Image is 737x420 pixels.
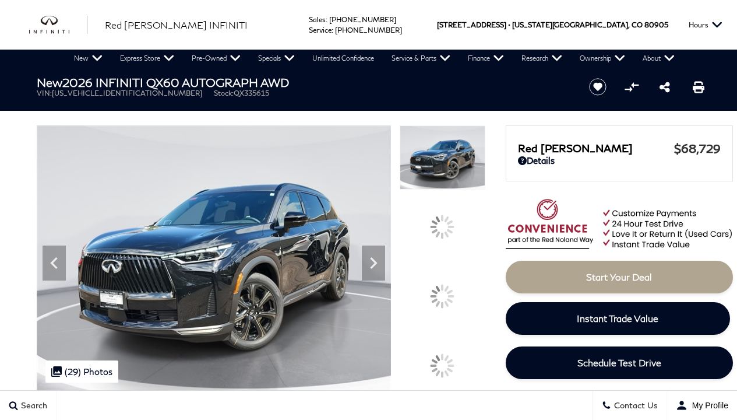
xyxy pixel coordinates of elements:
[400,125,485,190] img: New 2026 2T MNRL BLK INFINITI AUTOGRAPH AWD image 1
[105,19,248,30] span: Red [PERSON_NAME] INFINITI
[18,401,47,411] span: Search
[634,50,683,67] a: About
[577,313,658,324] span: Instant Trade Value
[332,26,333,34] span: :
[326,15,327,24] span: :
[234,89,269,97] span: QX335615
[513,50,571,67] a: Research
[29,16,87,34] img: INFINITI
[45,360,118,383] div: (29) Photos
[611,401,658,411] span: Contact Us
[37,76,570,89] h1: 2026 INFINITI QX60 AUTOGRAPH AWD
[37,75,62,89] strong: New
[623,78,640,96] button: Compare vehicle
[506,302,730,335] a: Instant Trade Value
[586,271,652,282] span: Start Your Deal
[506,346,733,379] a: Schedule Test Drive
[309,26,332,34] span: Service
[693,80,704,94] a: Print this New 2026 INFINITI QX60 AUTOGRAPH AWD
[105,18,248,32] a: Red [PERSON_NAME] INFINITI
[383,50,459,67] a: Service & Parts
[37,125,392,391] img: New 2026 2T MNRL BLK INFINITI AUTOGRAPH AWD image 1
[37,89,52,97] span: VIN:
[459,50,513,67] a: Finance
[309,15,326,24] span: Sales
[674,141,721,155] span: $68,729
[518,142,674,155] span: Red [PERSON_NAME]
[29,16,87,34] a: infiniti
[65,50,683,67] nav: Main Navigation
[249,50,304,67] a: Specials
[687,401,728,410] span: My Profile
[329,15,396,24] a: [PHONE_NUMBER]
[577,357,661,368] span: Schedule Test Drive
[111,50,183,67] a: Express Store
[214,89,234,97] span: Stock:
[65,50,111,67] a: New
[183,50,249,67] a: Pre-Owned
[518,141,721,155] a: Red [PERSON_NAME] $68,729
[571,50,634,67] a: Ownership
[437,20,668,29] a: [STREET_ADDRESS] • [US_STATE][GEOGRAPHIC_DATA], CO 80905
[304,50,383,67] a: Unlimited Confidence
[585,78,611,96] button: Save vehicle
[667,391,737,420] button: user-profile-menu
[52,89,202,97] span: [US_VEHICLE_IDENTIFICATION_NUMBER]
[335,26,402,34] a: [PHONE_NUMBER]
[660,80,670,94] a: Share this New 2026 INFINITI QX60 AUTOGRAPH AWD
[506,261,733,293] a: Start Your Deal
[518,155,721,166] a: Details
